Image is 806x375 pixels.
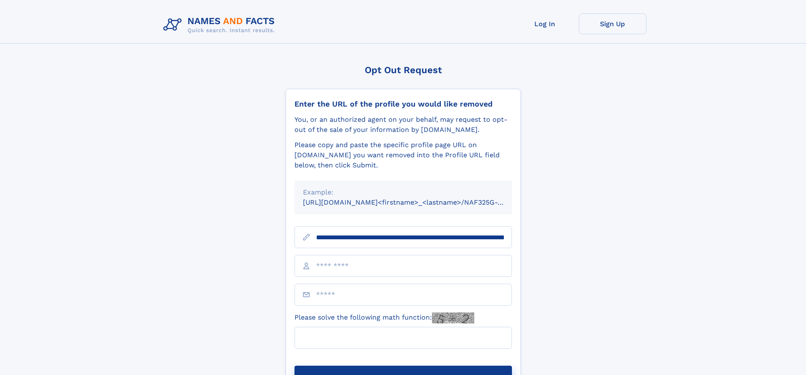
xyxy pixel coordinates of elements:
[303,187,503,197] div: Example:
[511,14,579,34] a: Log In
[294,99,512,109] div: Enter the URL of the profile you would like removed
[160,14,282,36] img: Logo Names and Facts
[286,65,521,75] div: Opt Out Request
[294,115,512,135] div: You, or an authorized agent on your behalf, may request to opt-out of the sale of your informatio...
[294,312,474,323] label: Please solve the following math function:
[303,198,528,206] small: [URL][DOMAIN_NAME]<firstname>_<lastname>/NAF325G-xxxxxxxx
[294,140,512,170] div: Please copy and paste the specific profile page URL on [DOMAIN_NAME] you want removed into the Pr...
[579,14,646,34] a: Sign Up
